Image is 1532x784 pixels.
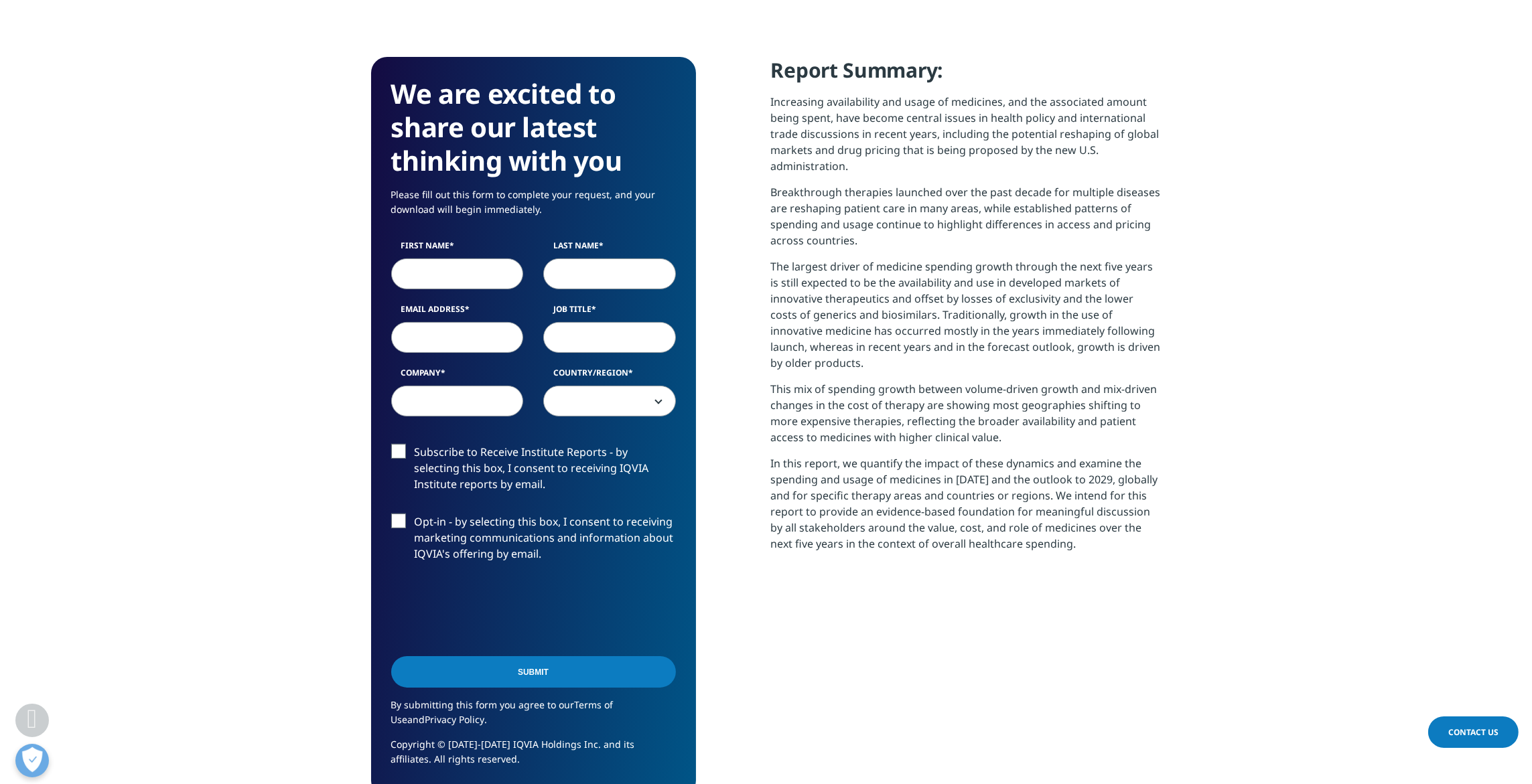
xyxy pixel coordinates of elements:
[391,367,524,386] label: Company
[771,94,1162,184] p: Increasing availability and usage of medicines, and the associated amount being spent, have becom...
[391,514,676,569] label: Opt-in - by selecting this box, I consent to receiving marketing communications and information a...
[543,240,676,258] label: Last Name
[771,184,1162,258] p: Breakthrough therapies launched over the past decade for multiple diseases are reshaping patient ...
[15,744,49,777] button: Open Preferences
[391,77,676,177] h3: We are excited to share our latest thinking with you
[1448,726,1499,738] span: Contact Us
[543,303,676,322] label: Job Title
[391,698,614,726] a: Terms of Use
[391,698,676,737] p: By submitting this form you agree to our and .
[391,737,676,777] p: Copyright © [DATE]-[DATE] IQVIA Holdings Inc. and its affiliates. All rights reserved.
[771,381,1162,455] p: This mix of spending growth between volume-driven growth and mix-driven changes in the cost of th...
[391,656,676,688] input: Submit
[771,57,1162,94] h4: Report Summary:
[391,187,676,227] p: Please fill out this form to complete your request, and your download will begin immediately.
[425,713,485,726] a: Privacy Policy
[391,303,524,322] label: Email Address
[771,455,1162,562] p: In this report, we quantify the impact of these dynamics and examine the spending and usage of me...
[771,258,1162,381] p: The largest driver of medicine spending growth through the next five years is still expected to b...
[391,240,524,258] label: First Name
[391,583,595,635] iframe: reCAPTCHA
[391,444,676,499] label: Subscribe to Receive Institute Reports - by selecting this box, I consent to receiving IQVIA Inst...
[1428,716,1519,748] a: Contact Us
[543,367,676,386] label: Country/Region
